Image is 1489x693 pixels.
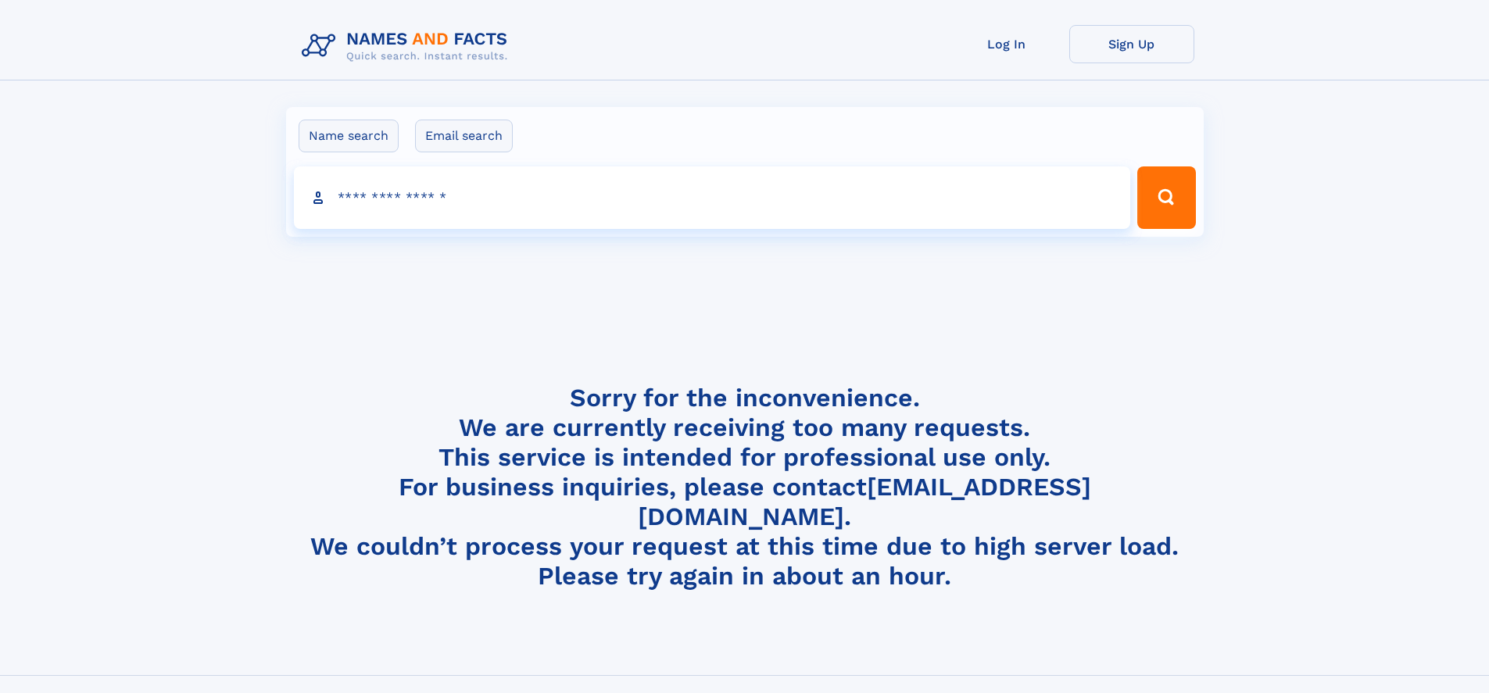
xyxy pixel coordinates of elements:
[295,383,1194,591] h4: Sorry for the inconvenience. We are currently receiving too many requests. This service is intend...
[415,120,513,152] label: Email search
[1069,25,1194,63] a: Sign Up
[294,166,1131,229] input: search input
[638,472,1091,531] a: [EMAIL_ADDRESS][DOMAIN_NAME]
[299,120,399,152] label: Name search
[1137,166,1195,229] button: Search Button
[295,25,521,67] img: Logo Names and Facts
[944,25,1069,63] a: Log In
